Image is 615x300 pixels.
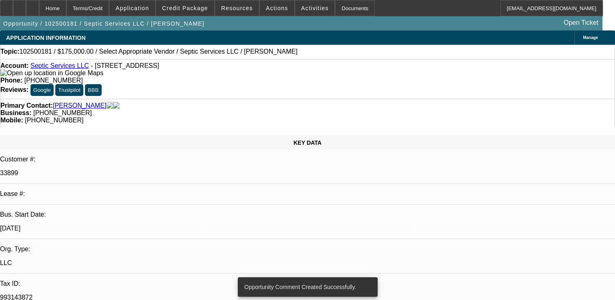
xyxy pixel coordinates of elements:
button: BBB [85,84,102,96]
a: [PERSON_NAME] [53,102,106,109]
span: Manage [583,35,598,40]
span: Opportunity / 102500181 / Septic Services LLC / [PERSON_NAME] [3,20,204,27]
span: Application [115,5,149,11]
span: 102500181 / $175,000.00 / Select Appropriate Vendor / Septic Services LLC / [PERSON_NAME] [20,48,298,55]
span: Credit Package [162,5,208,11]
span: - [STREET_ADDRESS] [91,62,159,69]
a: Open Ticket [561,16,602,30]
span: [PHONE_NUMBER] [25,117,83,124]
img: Open up location in Google Maps [0,70,103,77]
button: Credit Package [156,0,214,16]
button: Activities [295,0,335,16]
span: [PHONE_NUMBER] [33,109,92,116]
span: APPLICATION INFORMATION [6,35,85,41]
strong: Business: [0,109,31,116]
span: Actions [266,5,288,11]
span: Activities [301,5,329,11]
button: Resources [215,0,259,16]
strong: Account: [0,62,28,69]
span: KEY DATA [293,139,322,146]
img: linkedin-icon.png [113,102,120,109]
strong: Phone: [0,77,22,84]
strong: Mobile: [0,117,23,124]
span: Resources [221,5,253,11]
a: View Google Maps [0,70,103,76]
strong: Reviews: [0,86,28,93]
button: Google [30,84,54,96]
button: Actions [260,0,294,16]
span: [PHONE_NUMBER] [24,77,83,84]
img: facebook-icon.png [106,102,113,109]
button: Trustpilot [55,84,83,96]
strong: Topic: [0,48,20,55]
div: Opportunity Comment Created Successfully. [238,277,374,297]
strong: Primary Contact: [0,102,53,109]
button: Application [109,0,155,16]
a: Septic Services LLC [30,62,89,69]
